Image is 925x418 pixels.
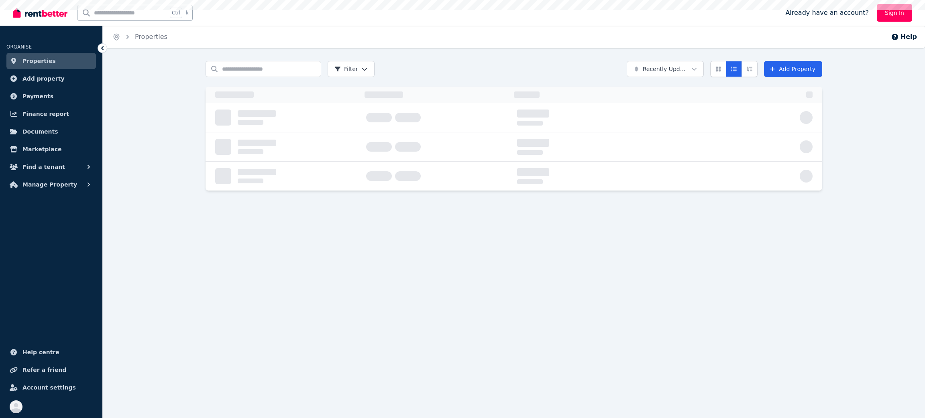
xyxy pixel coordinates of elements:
span: Ctrl [170,8,182,18]
button: Expanded list view [742,61,758,77]
button: Compact list view [726,61,742,77]
button: Manage Property [6,177,96,193]
button: Card view [710,61,726,77]
span: Documents [22,127,58,136]
a: Payments [6,88,96,104]
button: Filter [328,61,375,77]
span: Payments [22,91,53,101]
a: Add property [6,71,96,87]
a: Properties [6,53,96,69]
a: Add Property [764,61,822,77]
span: Marketplace [22,144,61,154]
span: Account settings [22,383,76,392]
span: Properties [22,56,56,66]
a: Marketplace [6,141,96,157]
span: Add property [22,74,65,83]
a: Account settings [6,379,96,396]
span: k [185,10,188,16]
span: Already have an account? [785,8,869,18]
nav: Breadcrumb [103,26,177,48]
button: Recently Updated [627,61,704,77]
span: Find a tenant [22,162,65,172]
span: Finance report [22,109,69,119]
div: View options [710,61,758,77]
button: Help [891,32,917,42]
a: Finance report [6,106,96,122]
span: Manage Property [22,180,77,189]
a: Sign In [877,4,912,22]
span: Filter [334,65,358,73]
span: Help centre [22,347,59,357]
span: Refer a friend [22,365,66,375]
a: Refer a friend [6,362,96,378]
a: Documents [6,124,96,140]
a: Help centre [6,344,96,360]
span: ORGANISE [6,44,32,50]
span: Recently Updated [643,65,688,73]
img: RentBetter [13,7,67,19]
a: Properties [135,33,167,41]
button: Find a tenant [6,159,96,175]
